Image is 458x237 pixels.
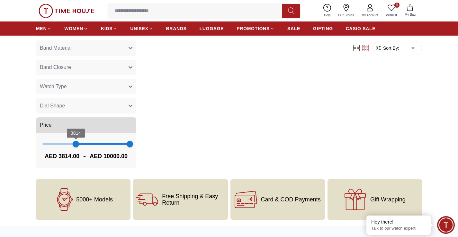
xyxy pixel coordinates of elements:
span: Dial Shape [40,102,65,110]
a: GIFTING [313,23,333,34]
a: 0Wishlist [382,3,401,19]
a: LUGGAGE [200,23,224,34]
a: UNISEX [130,23,153,34]
span: CASIO SALE [346,25,376,32]
span: WOMEN [64,25,83,32]
div: Hey there! [371,219,426,225]
span: AED 10000.00 [90,152,128,161]
button: Price [36,117,136,133]
span: SALE [287,25,300,32]
span: BRANDS [166,25,187,32]
div: Chat Widget [437,216,455,234]
span: AED 3814.00 [45,152,79,161]
span: Free Shipping & Easy Return [162,193,225,206]
a: KIDS [101,23,117,34]
button: Band Closure [36,60,136,75]
span: Help [321,13,333,18]
span: 5000+ Models [76,196,113,203]
span: Band Closure [40,63,71,71]
span: GIFTING [313,25,333,32]
span: My Bag [402,12,418,17]
a: SALE [287,23,300,34]
span: Price [40,121,51,129]
span: PROMOTIONS [237,25,270,32]
a: CASIO SALE [346,23,376,34]
span: Sort By: [382,45,399,51]
a: PROMOTIONS [237,23,274,34]
span: Our Stores [336,13,356,18]
p: Talk to our watch expert! [371,226,426,231]
span: Watch Type [40,83,67,90]
span: 3814 [71,131,81,136]
span: 0 [394,3,400,8]
span: MEN [36,25,47,32]
a: BRANDS [166,23,187,34]
span: UNISEX [130,25,148,32]
span: Gift Wrapping [370,196,406,203]
span: KIDS [101,25,112,32]
a: Help [320,3,335,19]
span: Wishlist [383,13,400,18]
span: Band Material [40,44,72,52]
a: WOMEN [64,23,88,34]
button: Watch Type [36,79,136,94]
span: Card & COD Payments [261,196,321,203]
span: - [79,151,90,161]
span: My Account [359,13,381,18]
button: My Bag [401,3,419,18]
button: Sort By: [375,45,399,51]
a: Our Stores [335,3,358,19]
button: Dial Shape [36,98,136,114]
img: ... [39,4,94,18]
a: MEN [36,23,51,34]
button: Band Material [36,40,136,56]
span: LUGGAGE [200,25,224,32]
